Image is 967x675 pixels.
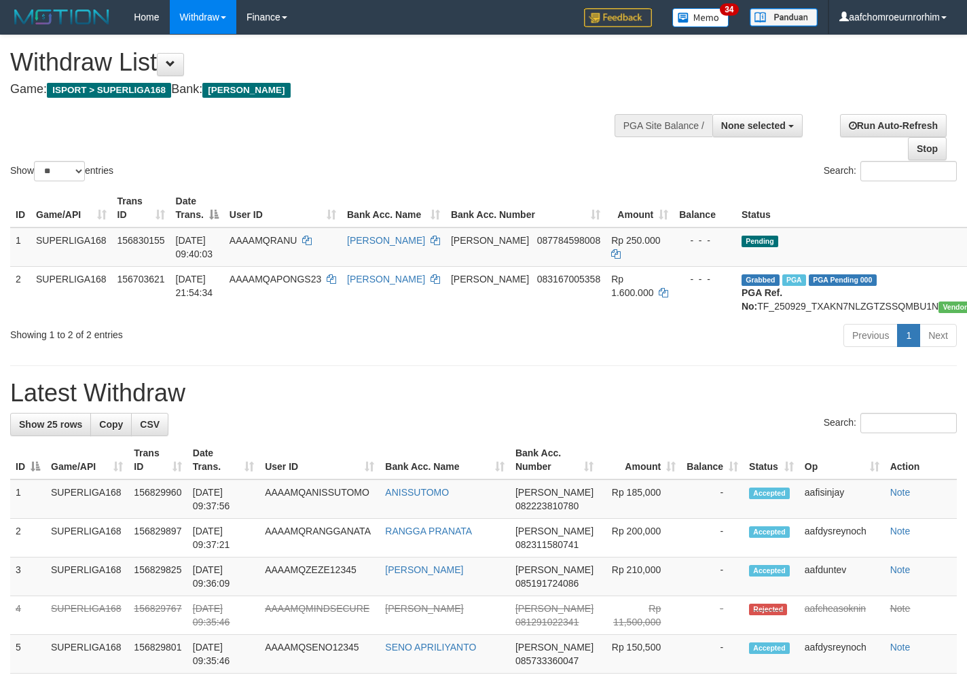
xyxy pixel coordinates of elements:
h1: Latest Withdraw [10,380,957,407]
td: aafdysreynoch [799,519,885,558]
td: 156829960 [128,479,187,519]
img: Feedback.jpg [584,8,652,27]
th: Amount: activate to sort column ascending [599,441,681,479]
th: Trans ID: activate to sort column ascending [112,189,170,227]
td: aafcheasoknin [799,596,885,635]
span: Copy 082223810780 to clipboard [515,500,579,511]
th: Action [885,441,957,479]
td: - [681,519,744,558]
td: - [681,596,744,635]
a: ANISSUTOMO [385,487,449,498]
a: Copy [90,413,132,436]
td: 3 [10,558,45,596]
label: Show entries [10,161,113,181]
div: - - - [679,234,731,247]
a: Previous [843,324,898,347]
td: 5 [10,635,45,674]
a: [PERSON_NAME] [385,564,463,575]
span: Marked by aafchhiseyha [782,274,806,286]
div: PGA Site Balance / [615,114,712,137]
label: Search: [824,161,957,181]
img: MOTION_logo.png [10,7,113,27]
a: 1 [897,324,920,347]
a: Note [890,487,911,498]
td: AAAAMQZEZE12345 [259,558,380,596]
span: [DATE] 21:54:34 [176,274,213,298]
td: 2 [10,519,45,558]
th: Trans ID: activate to sort column ascending [128,441,187,479]
b: PGA Ref. No: [742,287,782,312]
td: SUPERLIGA168 [45,519,128,558]
button: None selected [712,114,803,137]
img: panduan.png [750,8,818,26]
td: aafisinjay [799,479,885,519]
span: Accepted [749,526,790,538]
span: Grabbed [742,274,780,286]
span: Accepted [749,565,790,577]
span: Copy 085191724086 to clipboard [515,578,579,589]
a: [PERSON_NAME] [385,603,463,614]
a: Show 25 rows [10,413,91,436]
td: Rp 210,000 [599,558,681,596]
a: Note [890,642,911,653]
td: 156829825 [128,558,187,596]
h4: Game: Bank: [10,83,631,96]
td: 1 [10,227,31,267]
td: Rp 200,000 [599,519,681,558]
th: Bank Acc. Number: activate to sort column ascending [445,189,606,227]
img: Button%20Memo.svg [672,8,729,27]
a: Note [890,603,911,614]
span: Copy 082311580741 to clipboard [515,539,579,550]
span: [PERSON_NAME] [515,603,594,614]
td: 156829767 [128,596,187,635]
th: ID [10,189,31,227]
td: 1 [10,479,45,519]
td: SUPERLIGA168 [45,479,128,519]
span: Show 25 rows [19,419,82,430]
div: - - - [679,272,731,286]
th: Balance [674,189,736,227]
th: Bank Acc. Name: activate to sort column ascending [380,441,510,479]
select: Showentries [34,161,85,181]
th: ID: activate to sort column descending [10,441,45,479]
span: Rp 1.600.000 [611,274,653,298]
a: SENO APRILIYANTO [385,642,476,653]
span: CSV [140,419,160,430]
span: 156830155 [117,235,165,246]
a: Note [890,564,911,575]
th: Status: activate to sort column ascending [744,441,799,479]
th: Game/API: activate to sort column ascending [45,441,128,479]
td: [DATE] 09:36:09 [187,558,259,596]
a: RANGGA PRANATA [385,526,472,536]
label: Search: [824,413,957,433]
span: 34 [720,3,738,16]
span: [DATE] 09:40:03 [176,235,213,259]
td: 156829897 [128,519,187,558]
th: Bank Acc. Name: activate to sort column ascending [342,189,445,227]
span: [PERSON_NAME] [515,564,594,575]
td: [DATE] 09:37:21 [187,519,259,558]
td: 2 [10,266,31,318]
td: [DATE] 09:35:46 [187,596,259,635]
span: AAAAMQAPONGS23 [230,274,321,285]
th: Amount: activate to sort column ascending [606,189,674,227]
td: - [681,479,744,519]
th: Bank Acc. Number: activate to sort column ascending [510,441,599,479]
span: [PERSON_NAME] [515,526,594,536]
a: Run Auto-Refresh [840,114,947,137]
td: Rp 11,500,000 [599,596,681,635]
span: None selected [721,120,786,131]
span: [PERSON_NAME] [451,235,529,246]
td: SUPERLIGA168 [45,596,128,635]
td: SUPERLIGA168 [45,635,128,674]
a: [PERSON_NAME] [347,235,425,246]
td: [DATE] 09:35:46 [187,635,259,674]
span: AAAAMQRANU [230,235,297,246]
th: User ID: activate to sort column ascending [259,441,380,479]
td: AAAAMQSENO12345 [259,635,380,674]
td: [DATE] 09:37:56 [187,479,259,519]
span: [PERSON_NAME] [451,274,529,285]
span: [PERSON_NAME] [202,83,290,98]
input: Search: [860,413,957,433]
td: Rp 150,500 [599,635,681,674]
